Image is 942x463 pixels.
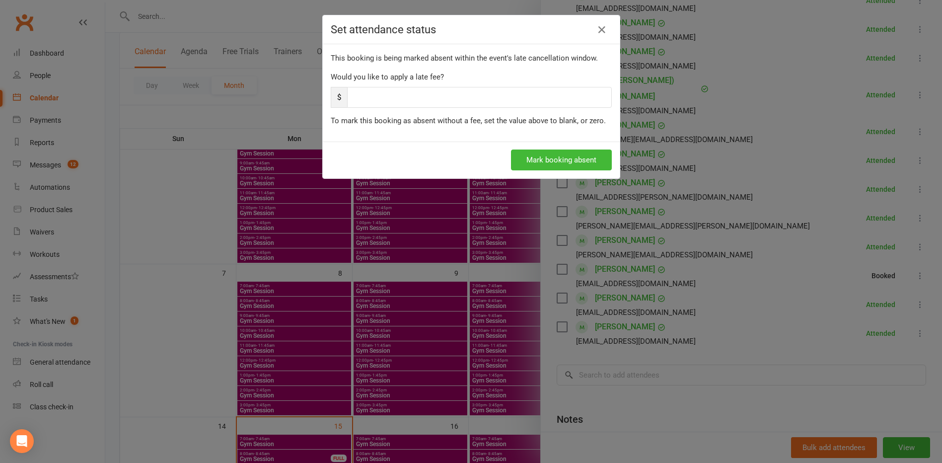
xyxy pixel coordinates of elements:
button: Mark booking absent [511,150,612,170]
h4: Set attendance status [331,23,612,36]
div: To mark this booking as absent without a fee, set the value above to blank, or zero. [331,115,612,127]
div: Would you like to apply a late fee? [331,71,612,83]
div: This booking is being marked absent within the event's late cancellation window. [331,52,612,64]
a: Close [594,22,610,38]
span: $ [331,87,347,108]
div: Open Intercom Messenger [10,429,34,453]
